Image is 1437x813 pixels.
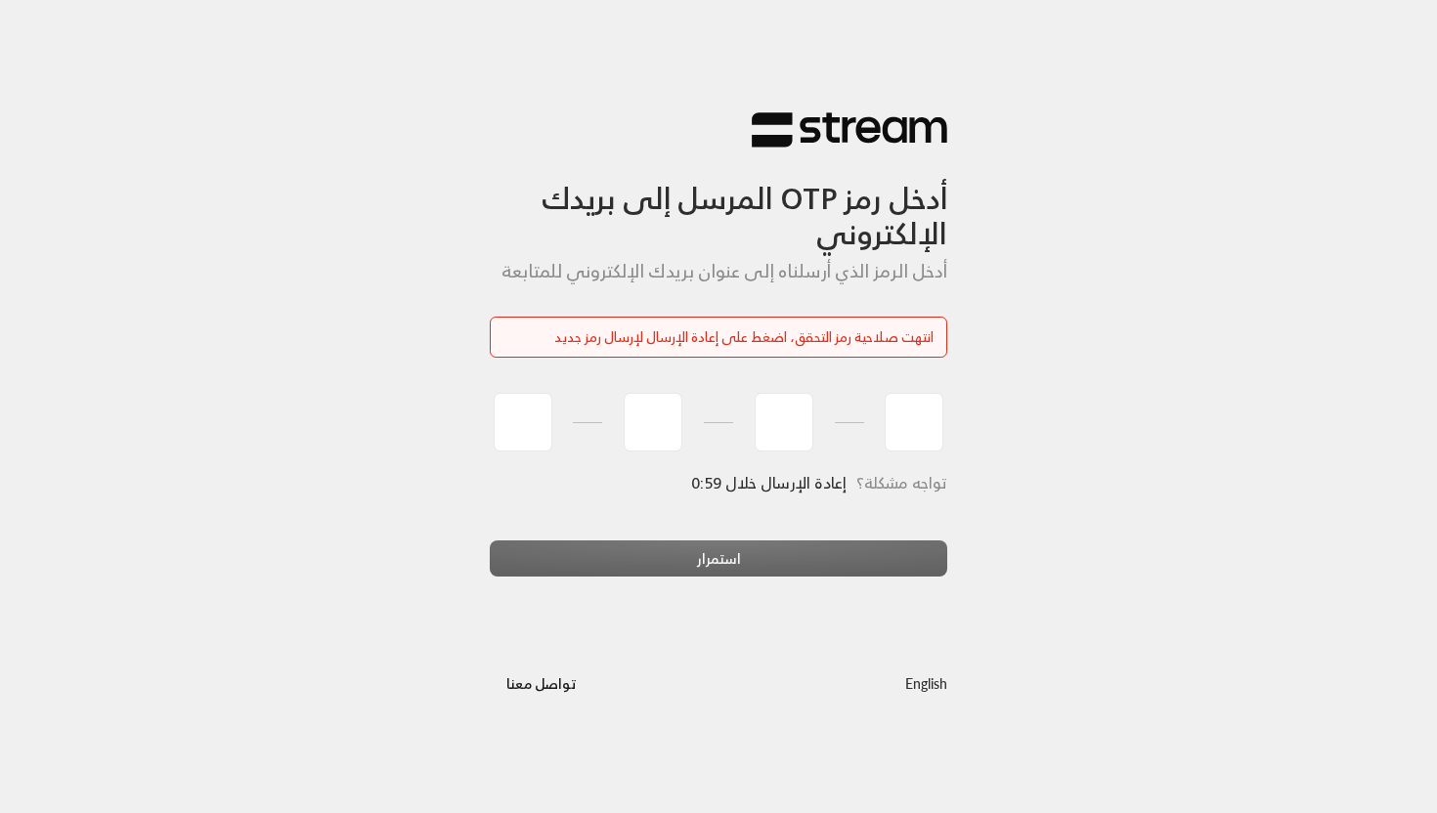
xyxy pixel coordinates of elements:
span: تواجه مشكلة؟ [856,469,947,496]
div: انتهت صلاحية رمز التحقق، اضغط على إعادة الإرسال لإرسال رمز جديد [503,327,934,348]
a: English [905,665,947,702]
span: إعادة الإرسال خلال 0:59 [692,469,847,496]
button: تواصل معنا [490,665,592,702]
a: تواصل معنا [490,671,592,696]
img: Stream Logo [752,111,947,150]
h3: أدخل رمز OTP المرسل إلى بريدك الإلكتروني [490,149,947,251]
h5: أدخل الرمز الذي أرسلناه إلى عنوان بريدك الإلكتروني للمتابعة [490,261,947,282]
